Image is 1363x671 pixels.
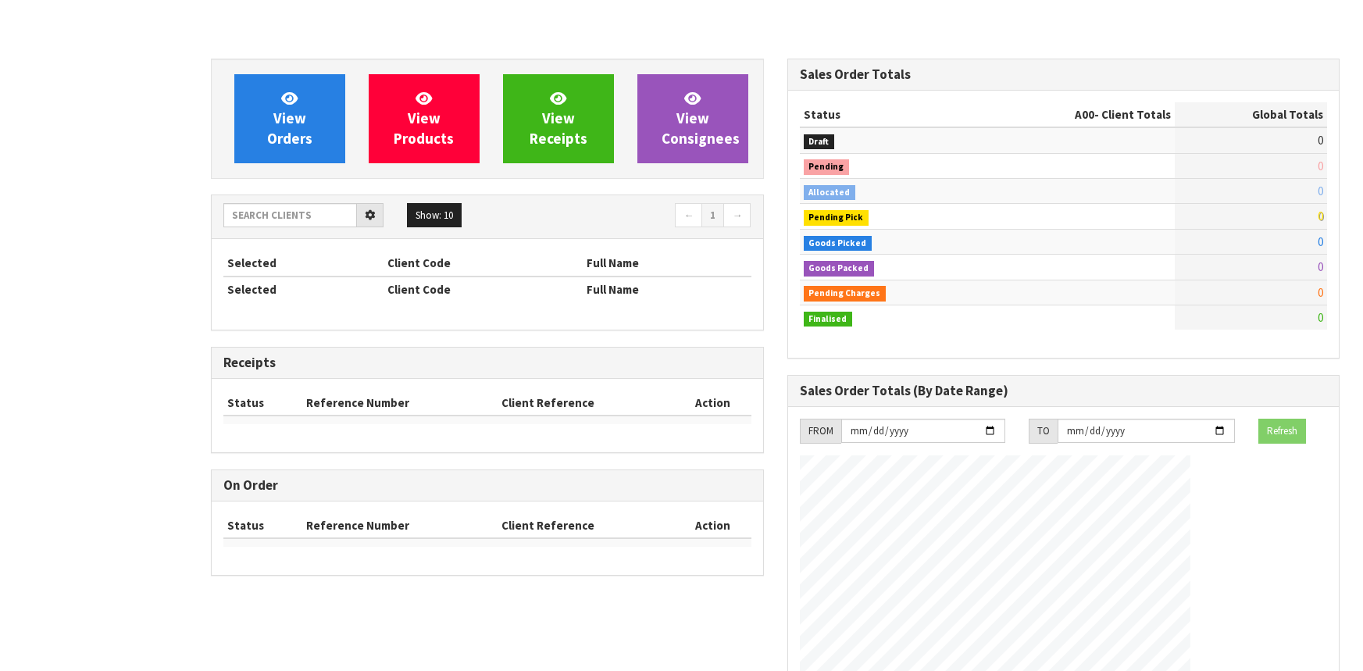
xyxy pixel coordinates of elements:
a: ViewReceipts [503,74,614,163]
span: A00 [1075,107,1094,122]
span: View Orders [267,89,312,148]
th: Full Name [583,277,751,302]
a: → [723,203,751,228]
th: Reference Number [302,391,498,416]
input: Search clients [223,203,357,227]
span: Finalised [804,312,853,327]
th: Client Code [384,277,583,302]
a: ViewConsignees [637,74,748,163]
span: 0 [1318,133,1323,148]
span: 0 [1318,184,1323,198]
span: 0 [1318,259,1323,274]
span: Goods Picked [804,236,872,252]
th: Status [223,513,302,538]
a: ViewProducts [369,74,480,163]
span: Allocated [804,185,856,201]
div: TO [1029,419,1058,444]
button: Refresh [1258,419,1306,444]
span: 0 [1318,234,1323,249]
th: Client Reference [498,513,676,538]
th: - Client Totals [974,102,1175,127]
h3: Sales Order Totals (By Date Range) [800,384,1328,398]
th: Status [223,391,302,416]
span: 0 [1318,209,1323,223]
th: Selected [223,277,384,302]
h3: Receipts [223,355,751,370]
div: FROM [800,419,841,444]
span: 0 [1318,285,1323,300]
th: Status [800,102,974,127]
span: View Products [394,89,454,148]
th: Selected [223,251,384,276]
span: Goods Packed [804,261,875,277]
th: Action [675,513,751,538]
span: View Receipts [530,89,587,148]
nav: Page navigation [499,203,751,230]
h3: On Order [223,478,751,493]
th: Client Reference [498,391,676,416]
h3: Sales Order Totals [800,67,1328,82]
span: Pending Pick [804,210,869,226]
a: ViewOrders [234,74,345,163]
th: Full Name [583,251,751,276]
span: 0 [1318,159,1323,173]
span: Draft [804,134,835,150]
span: 0 [1318,310,1323,325]
a: 1 [701,203,724,228]
th: Action [675,391,751,416]
a: ← [675,203,702,228]
th: Client Code [384,251,583,276]
span: View Consignees [662,89,740,148]
button: Show: 10 [407,203,462,228]
span: Pending Charges [804,286,887,302]
th: Global Totals [1175,102,1327,127]
th: Reference Number [302,513,498,538]
span: Pending [804,159,850,175]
